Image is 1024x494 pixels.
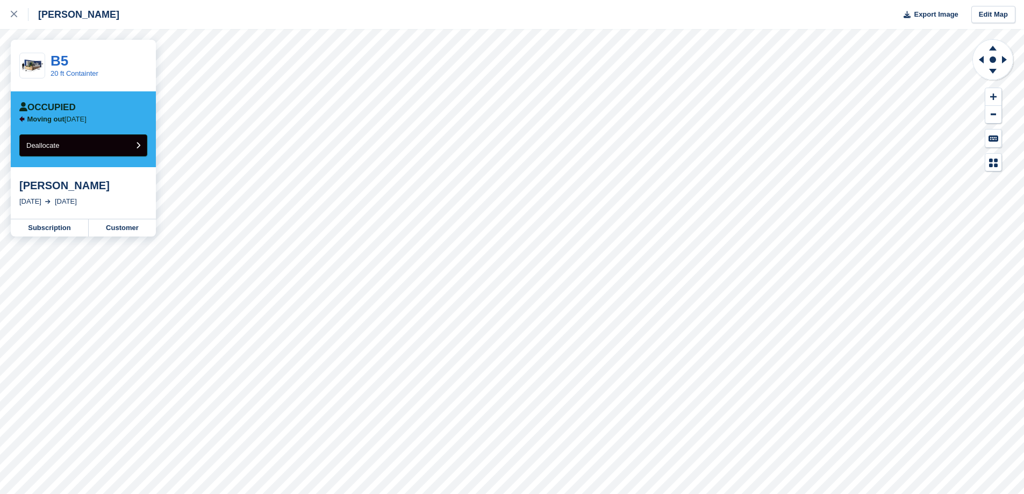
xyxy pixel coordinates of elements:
[19,196,41,207] div: [DATE]
[51,69,98,77] a: 20 ft Containter
[971,6,1015,24] a: Edit Map
[985,130,1001,147] button: Keyboard Shortcuts
[51,53,68,69] a: B5
[20,56,45,75] img: 20-ft-container.jpg
[985,154,1001,171] button: Map Legend
[19,102,76,113] div: Occupied
[55,196,77,207] div: [DATE]
[11,219,89,237] a: Subscription
[27,115,87,124] p: [DATE]
[45,199,51,204] img: arrow-right-light-icn-cde0832a797a2874e46488d9cf13f60e5c3a73dbe684e267c42b8395dfbc2abf.svg
[28,8,119,21] div: [PERSON_NAME]
[19,116,25,122] img: arrow-left-icn-90495f2de72eb5bd0bd1c3c35deca35cc13f817d75bef06ecd7c0b315636ce7e.svg
[985,106,1001,124] button: Zoom Out
[985,88,1001,106] button: Zoom In
[914,9,958,20] span: Export Image
[897,6,958,24] button: Export Image
[19,134,147,156] button: Deallocate
[27,115,65,123] span: Moving out
[89,219,156,237] a: Customer
[26,141,59,149] span: Deallocate
[19,179,147,192] div: [PERSON_NAME]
